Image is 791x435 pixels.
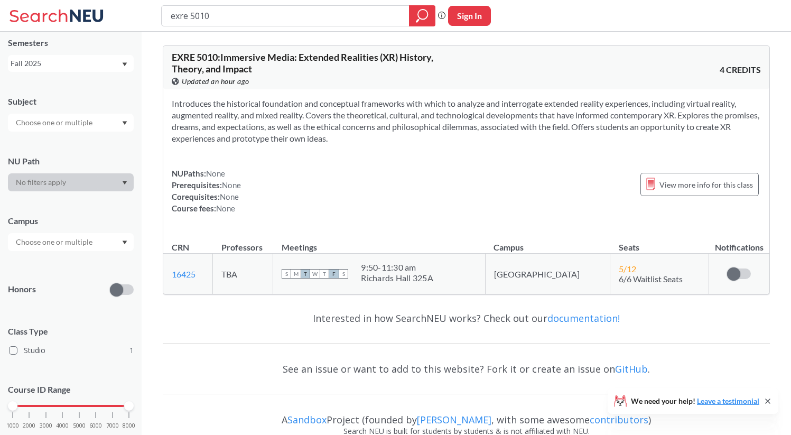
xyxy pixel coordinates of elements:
a: contributors [590,413,648,426]
div: Fall 2025Dropdown arrow [8,55,134,72]
div: Subject [8,96,134,107]
span: W [310,269,320,279]
div: magnifying glass [409,5,435,26]
a: Leave a testimonial [697,396,759,405]
span: 6/6 Waitlist Seats [619,274,683,284]
div: 9:50 - 11:30 am [361,262,433,273]
span: Updated an hour ago [182,76,249,87]
input: Choose one or multiple [11,236,99,248]
span: None [216,203,235,213]
span: 1000 [6,423,19,429]
td: TBA [213,254,273,294]
button: Sign In [448,6,491,26]
span: EXRE 5010 : Immersive Media: Extended Realities (XR) History, Theory, and Impact [172,51,433,75]
svg: Dropdown arrow [122,181,127,185]
span: 5000 [73,423,86,429]
a: GitHub [615,363,648,375]
span: 1 [129,345,134,356]
span: F [329,269,339,279]
th: Professors [213,231,273,254]
div: NUPaths: Prerequisites: Corequisites: Course fees: [172,168,241,214]
a: [PERSON_NAME] [417,413,491,426]
div: NU Path [8,155,134,167]
svg: Dropdown arrow [122,121,127,125]
input: Class, professor, course number, "phrase" [170,7,402,25]
a: Sandbox [287,413,327,426]
span: None [220,192,239,201]
span: 8000 [123,423,135,429]
svg: Dropdown arrow [122,240,127,245]
div: Semesters [8,37,134,49]
th: Campus [485,231,610,254]
span: None [222,180,241,190]
span: 5 / 12 [619,264,636,274]
td: [GEOGRAPHIC_DATA] [485,254,610,294]
span: M [291,269,301,279]
span: S [339,269,348,279]
th: Seats [610,231,709,254]
span: 6000 [89,423,102,429]
div: CRN [172,242,189,253]
span: 7000 [106,423,119,429]
svg: magnifying glass [416,8,429,23]
div: Dropdown arrow [8,233,134,251]
span: 4 CREDITS [720,64,761,76]
div: Interested in how SearchNEU works? Check out our [163,303,770,334]
div: Fall 2025 [11,58,121,69]
p: Honors [8,283,36,295]
span: 3000 [40,423,52,429]
div: Dropdown arrow [8,173,134,191]
span: T [301,269,310,279]
span: None [206,169,225,178]
span: 4000 [56,423,69,429]
div: See an issue or want to add to this website? Fork it or create an issue on . [163,354,770,384]
a: documentation! [547,312,620,325]
span: T [320,269,329,279]
svg: Dropdown arrow [122,62,127,67]
section: Introduces the historical foundation and conceptual frameworks with which to analyze and interrog... [172,98,761,144]
div: Dropdown arrow [8,114,134,132]
label: Studio [9,344,134,357]
span: S [282,269,291,279]
div: Campus [8,215,134,227]
input: Choose one or multiple [11,116,99,129]
p: Course ID Range [8,384,134,396]
div: Richards Hall 325A [361,273,433,283]
span: Class Type [8,326,134,337]
a: 16425 [172,269,196,279]
div: A Project (founded by , with some awesome ) [163,404,770,425]
span: View more info for this class [659,178,753,191]
th: Meetings [273,231,485,254]
th: Notifications [709,231,769,254]
span: 2000 [23,423,35,429]
span: We need your help! [631,397,759,405]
